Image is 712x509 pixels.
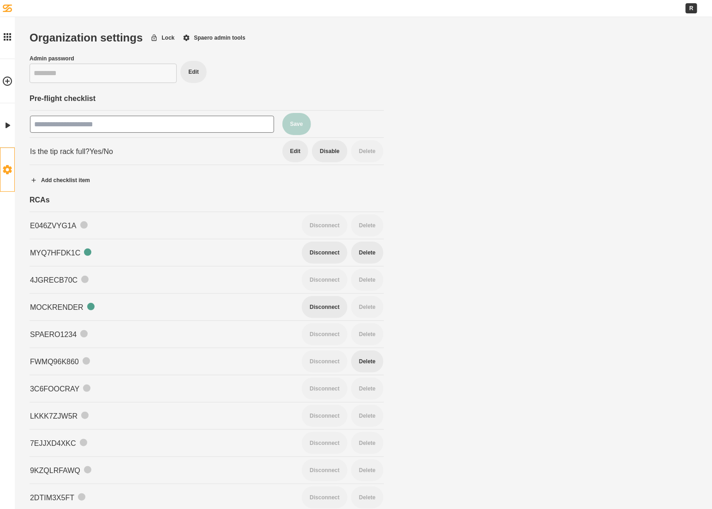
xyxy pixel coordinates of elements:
button: Disconnect [302,269,347,291]
button: Disconnect [302,350,347,373]
button: Disconnect [302,323,347,345]
button: Delete [351,323,383,345]
div: LKKK7ZJW5R [30,412,293,420]
button: Delete [351,378,383,400]
div: 9KZQLRFAWQ [30,466,293,475]
div: E046ZVYG1A [30,221,293,230]
div: RCAs [30,195,384,204]
div: SPAERO1234 [30,330,293,339]
button: Disconnect [302,405,347,427]
button: Delete [351,350,383,373]
button: Delete [351,269,383,291]
button: Disable [312,140,347,162]
div: MYQ7HFDK1C [30,249,293,257]
button: Delete [351,432,383,454]
button: Disconnect [302,214,347,237]
button: Delete [351,459,383,481]
button: Disconnect [302,378,347,400]
div: FWMQ96K860 [30,357,293,366]
button: Disconnect [302,432,347,454]
a: Spaero admin tools [182,34,245,42]
div: MOCKRENDER [30,303,293,312]
button: Spaero admin tools [175,26,253,49]
div: 4JGRECB70C [30,276,293,284]
td: Is the tip rack full? Yes/No [30,138,275,165]
div: Organization settings [30,31,143,44]
button: Edit [282,140,309,162]
button: Save [282,113,311,135]
div: 2DTIM3X5FT [30,493,293,502]
button: Disconnect [302,459,347,481]
button: Add checklist item [22,169,98,192]
button: Disconnect [302,296,347,318]
button: Lock [143,26,182,49]
div: R [686,3,697,13]
div: 7EJJXD4XKC [30,439,293,448]
button: Edit [180,61,207,83]
button: Delete [351,242,383,264]
button: Disconnect [302,486,347,509]
button: Delete [351,405,383,427]
button: Delete [351,296,383,318]
label: Admin password [30,55,74,64]
img: Spaero logomark [3,4,12,13]
button: Delete [351,486,383,509]
button: Delete [351,214,383,237]
button: Delete [351,140,383,162]
button: Disconnect [302,242,347,264]
div: 3C6FOOCRAY [30,385,293,393]
div: Pre-flight checklist [30,94,384,103]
